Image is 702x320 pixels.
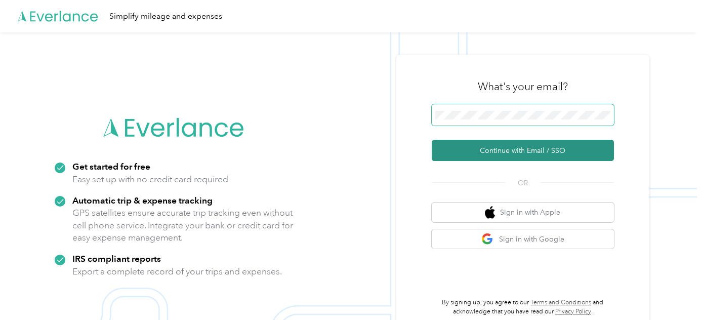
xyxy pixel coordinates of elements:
img: google logo [481,233,494,246]
p: By signing up, you agree to our and acknowledge that you have read our . [432,298,614,316]
a: Privacy Policy [555,308,591,315]
img: apple logo [485,206,495,219]
button: google logoSign in with Google [432,229,614,249]
p: Export a complete record of your trips and expenses. [72,265,282,278]
div: Simplify mileage and expenses [109,10,222,23]
p: GPS satellites ensure accurate trip tracking even without cell phone service. Integrate your bank... [72,207,294,244]
a: Terms and Conditions [530,299,591,306]
strong: Get started for free [72,161,150,172]
strong: Automatic trip & expense tracking [72,195,213,206]
h3: What's your email? [478,79,568,94]
button: Continue with Email / SSO [432,140,614,161]
span: OR [505,178,541,188]
button: apple logoSign in with Apple [432,203,614,222]
p: Easy set up with no credit card required [72,173,228,186]
strong: IRS compliant reports [72,253,161,264]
